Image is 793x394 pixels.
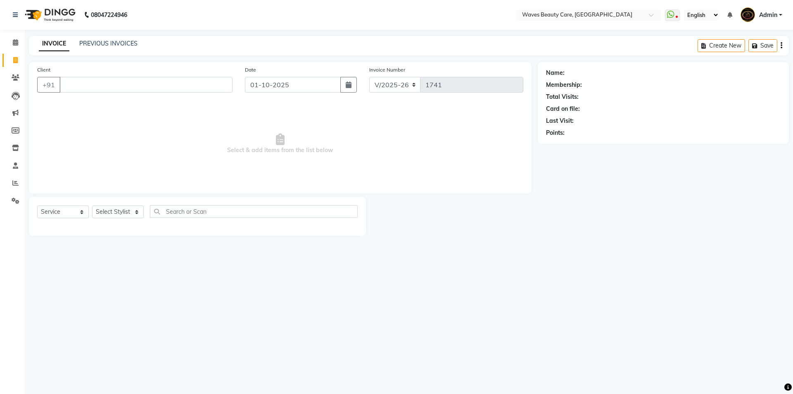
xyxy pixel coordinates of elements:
[59,77,233,93] input: Search by Name/Mobile/Email/Code
[150,205,358,218] input: Search or Scan
[39,36,69,51] a: INVOICE
[37,77,60,93] button: +91
[37,103,523,185] span: Select & add items from the list below
[698,39,745,52] button: Create New
[748,39,777,52] button: Save
[759,11,777,19] span: Admin
[369,66,405,74] label: Invoice Number
[21,3,78,26] img: logo
[546,129,565,137] div: Points:
[546,69,565,77] div: Name:
[546,93,579,101] div: Total Visits:
[79,40,138,47] a: PREVIOUS INVOICES
[245,66,256,74] label: Date
[37,66,50,74] label: Client
[91,3,127,26] b: 08047224946
[546,81,582,89] div: Membership:
[546,117,574,125] div: Last Visit:
[741,7,755,22] img: Admin
[546,105,580,113] div: Card on file:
